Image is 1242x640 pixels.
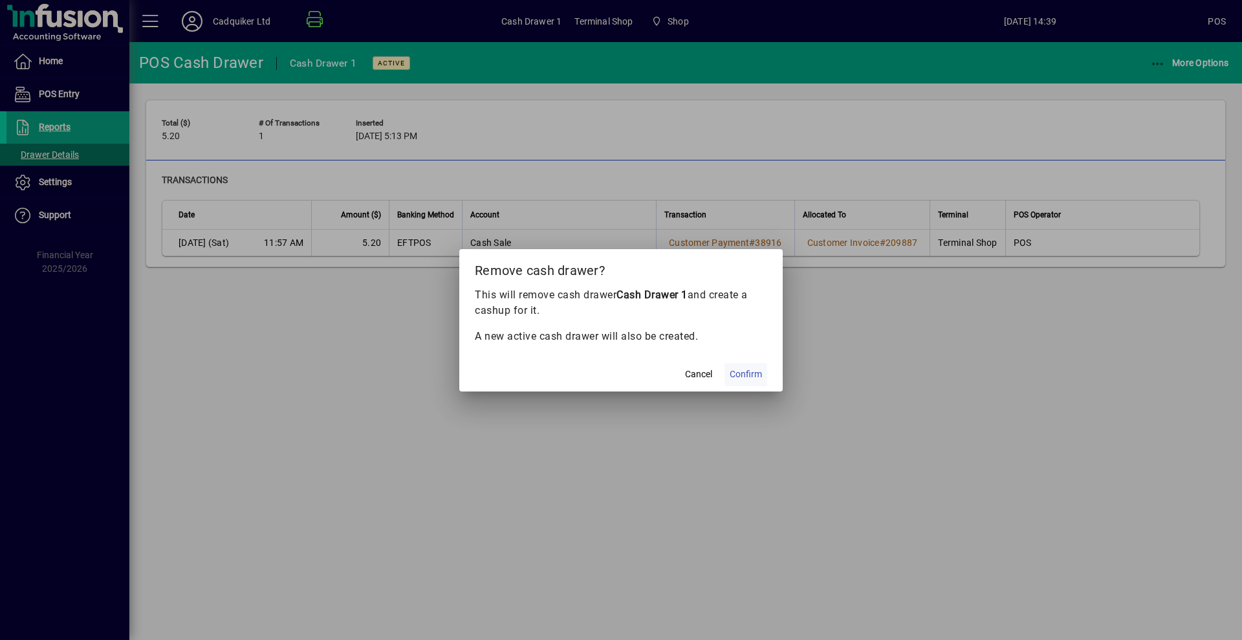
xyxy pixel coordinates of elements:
p: This will remove cash drawer and create a cashup for it. [475,287,767,318]
button: Confirm [724,363,767,386]
p: A new active cash drawer will also be created. [475,329,767,344]
span: Confirm [730,368,762,381]
span: Cancel [685,368,712,381]
b: Cash Drawer 1 [616,289,688,301]
h2: Remove cash drawer? [459,249,783,287]
button: Cancel [678,363,719,386]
